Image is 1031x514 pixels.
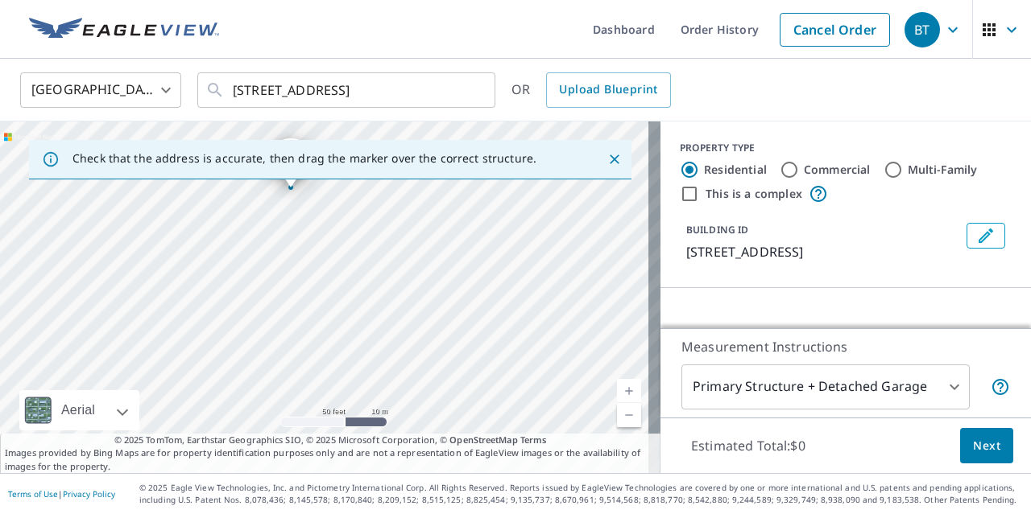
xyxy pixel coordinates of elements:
[706,186,802,202] label: This is a complex
[780,13,890,47] a: Cancel Order
[905,12,940,47] div: BT
[20,68,181,113] div: [GEOGRAPHIC_DATA]
[604,149,625,170] button: Close
[678,428,818,463] p: Estimated Total: $0
[617,403,641,427] a: Current Level 19, Zoom Out
[546,72,670,108] a: Upload Blueprint
[617,379,641,403] a: Current Level 19, Zoom In
[63,488,115,500] a: Privacy Policy
[960,428,1013,464] button: Next
[973,436,1000,456] span: Next
[114,434,547,447] span: © 2025 TomTom, Earthstar Geographics SIO, © 2025 Microsoft Corporation, ©
[559,80,657,100] span: Upload Blueprint
[991,377,1010,397] span: Your report will include the primary structure and a detached garage if one exists.
[8,488,58,500] a: Terms of Use
[686,223,748,236] p: BUILDING ID
[804,162,871,178] label: Commercial
[680,141,1012,155] div: PROPERTY TYPE
[686,242,960,261] p: [STREET_ADDRESS]
[56,390,100,430] div: Aerial
[19,390,139,430] div: Aerial
[8,489,115,499] p: |
[681,337,1010,356] p: Measurement Instructions
[233,68,462,113] input: Search by address or latitude-longitude
[139,482,1023,506] p: © 2025 Eagle View Technologies, Inc. and Pictometry International Corp. All Rights Reserved. Repo...
[967,223,1005,249] button: Edit building 1
[511,72,671,108] div: OR
[704,162,767,178] label: Residential
[908,162,978,178] label: Multi-Family
[449,434,517,446] a: OpenStreetMap
[72,151,536,166] p: Check that the address is accurate, then drag the marker over the correct structure.
[29,18,219,42] img: EV Logo
[520,434,547,446] a: Terms
[681,364,970,409] div: Primary Structure + Detached Garage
